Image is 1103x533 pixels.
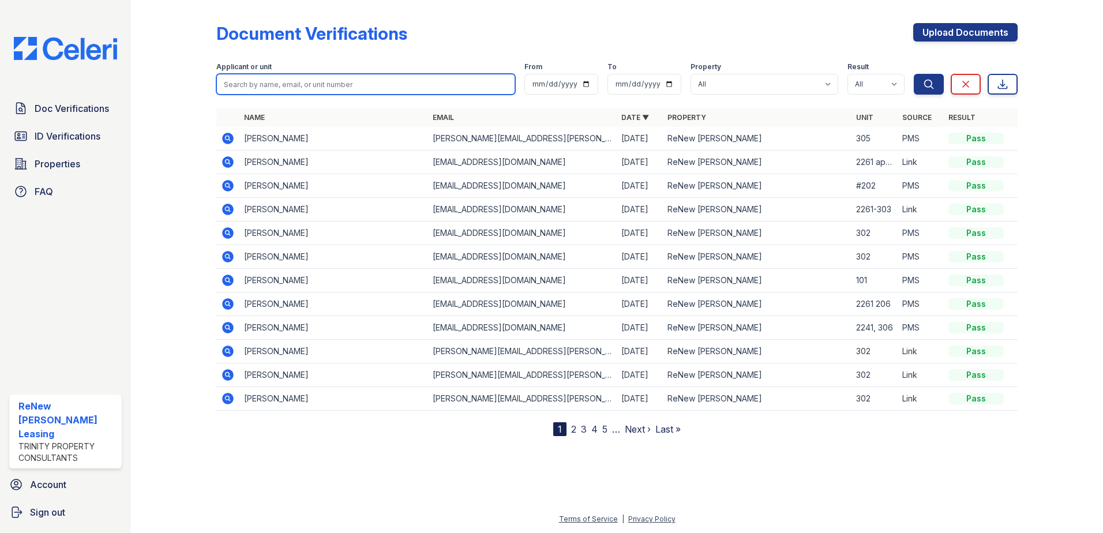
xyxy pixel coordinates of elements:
td: ReNew [PERSON_NAME] [663,174,851,198]
a: Properties [9,152,122,175]
label: Result [847,62,869,72]
td: #202 [851,174,898,198]
td: 2261 206 [851,292,898,316]
span: FAQ [35,185,53,198]
td: Link [898,340,944,363]
td: 2261 apt 206 [851,151,898,174]
td: ReNew [PERSON_NAME] [663,340,851,363]
td: [PERSON_NAME] [239,151,428,174]
div: Pass [948,133,1004,144]
div: Pass [948,322,1004,333]
td: [PERSON_NAME] [239,198,428,222]
td: 101 [851,269,898,292]
td: [PERSON_NAME] [239,292,428,316]
td: Link [898,151,944,174]
td: [PERSON_NAME] [239,269,428,292]
div: Pass [948,156,1004,168]
td: 302 [851,363,898,387]
a: Name [244,113,265,122]
div: 1 [553,422,566,436]
a: Next › [625,423,651,435]
td: [EMAIL_ADDRESS][DOMAIN_NAME] [428,316,617,340]
td: 302 [851,222,898,245]
a: ID Verifications [9,125,122,148]
td: PMS [898,127,944,151]
td: PMS [898,269,944,292]
td: [EMAIL_ADDRESS][DOMAIN_NAME] [428,245,617,269]
a: Email [433,113,454,122]
a: Source [902,113,932,122]
td: [EMAIL_ADDRESS][DOMAIN_NAME] [428,174,617,198]
a: Doc Verifications [9,97,122,120]
td: [DATE] [617,340,663,363]
td: [PERSON_NAME] [239,174,428,198]
label: To [607,62,617,72]
td: [DATE] [617,222,663,245]
a: FAQ [9,180,122,203]
td: [PERSON_NAME] [239,340,428,363]
a: 2 [571,423,576,435]
td: 2261-303 [851,198,898,222]
td: 302 [851,387,898,411]
td: [PERSON_NAME] [239,222,428,245]
td: [PERSON_NAME][EMAIL_ADDRESS][PERSON_NAME][DOMAIN_NAME] [428,363,617,387]
td: [PERSON_NAME][EMAIL_ADDRESS][PERSON_NAME][DOMAIN_NAME] [428,127,617,151]
td: [PERSON_NAME] [239,316,428,340]
td: PMS [898,316,944,340]
div: Document Verifications [216,23,407,44]
td: [DATE] [617,198,663,222]
a: Terms of Service [559,515,618,523]
label: Property [691,62,721,72]
td: ReNew [PERSON_NAME] [663,316,851,340]
td: 305 [851,127,898,151]
td: [EMAIL_ADDRESS][DOMAIN_NAME] [428,198,617,222]
label: Applicant or unit [216,62,272,72]
span: Account [30,478,66,491]
span: Doc Verifications [35,102,109,115]
a: 4 [591,423,598,435]
td: [DATE] [617,174,663,198]
span: … [612,422,620,436]
a: Result [948,113,976,122]
div: Pass [948,180,1004,192]
td: ReNew [PERSON_NAME] [663,222,851,245]
a: Upload Documents [913,23,1018,42]
a: Account [5,473,126,496]
td: PMS [898,292,944,316]
input: Search by name, email, or unit number [216,74,515,95]
a: Privacy Policy [628,515,676,523]
span: Sign out [30,505,65,519]
td: 2241, 306 [851,316,898,340]
div: Pass [948,227,1004,239]
td: [DATE] [617,316,663,340]
td: 302 [851,340,898,363]
td: [DATE] [617,151,663,174]
td: ReNew [PERSON_NAME] [663,245,851,269]
div: Pass [948,275,1004,286]
td: Link [898,198,944,222]
td: PMS [898,222,944,245]
label: From [524,62,542,72]
td: 302 [851,245,898,269]
td: [EMAIL_ADDRESS][DOMAIN_NAME] [428,151,617,174]
td: Link [898,387,944,411]
td: [DATE] [617,292,663,316]
img: CE_Logo_Blue-a8612792a0a2168367f1c8372b55b34899dd931a85d93a1a3d3e32e68fde9ad4.png [5,37,126,60]
td: ReNew [PERSON_NAME] [663,127,851,151]
td: Link [898,363,944,387]
td: [EMAIL_ADDRESS][DOMAIN_NAME] [428,222,617,245]
div: Pass [948,204,1004,215]
td: [PERSON_NAME][EMAIL_ADDRESS][PERSON_NAME][DOMAIN_NAME] [428,340,617,363]
td: PMS [898,245,944,269]
td: PMS [898,174,944,198]
a: Sign out [5,501,126,524]
td: [DATE] [617,245,663,269]
td: [DATE] [617,127,663,151]
td: [EMAIL_ADDRESS][DOMAIN_NAME] [428,292,617,316]
a: 5 [602,423,607,435]
td: [DATE] [617,363,663,387]
span: Properties [35,157,80,171]
td: ReNew [PERSON_NAME] [663,292,851,316]
td: ReNew [PERSON_NAME] [663,363,851,387]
